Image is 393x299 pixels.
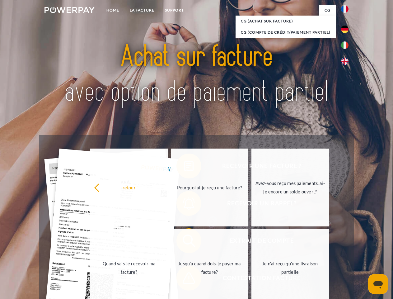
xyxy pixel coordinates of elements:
[94,183,164,192] div: retour
[368,274,388,294] iframe: Bouton de lancement de la fenêtre de messagerie
[251,149,329,226] a: Avez-vous reçu mes paiements, ai-je encore un solde ouvert?
[341,58,349,65] img: en
[101,5,124,16] a: Home
[160,5,189,16] a: Support
[255,259,325,276] div: Je n'ai reçu qu'une livraison partielle
[59,30,334,119] img: title-powerpay_fr.svg
[341,26,349,33] img: de
[94,259,164,276] div: Quand vais-je recevoir ma facture?
[341,5,349,13] img: fr
[236,27,336,38] a: CG (Compte de crédit/paiement partiel)
[175,259,245,276] div: Jusqu'à quand dois-je payer ma facture?
[236,16,336,27] a: CG (achat sur facture)
[124,5,160,16] a: LA FACTURE
[255,179,325,196] div: Avez-vous reçu mes paiements, ai-je encore un solde ouvert?
[319,5,336,16] a: CG
[175,183,245,192] div: Pourquoi ai-je reçu une facture?
[341,41,349,49] img: it
[44,7,95,13] img: logo-powerpay-white.svg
